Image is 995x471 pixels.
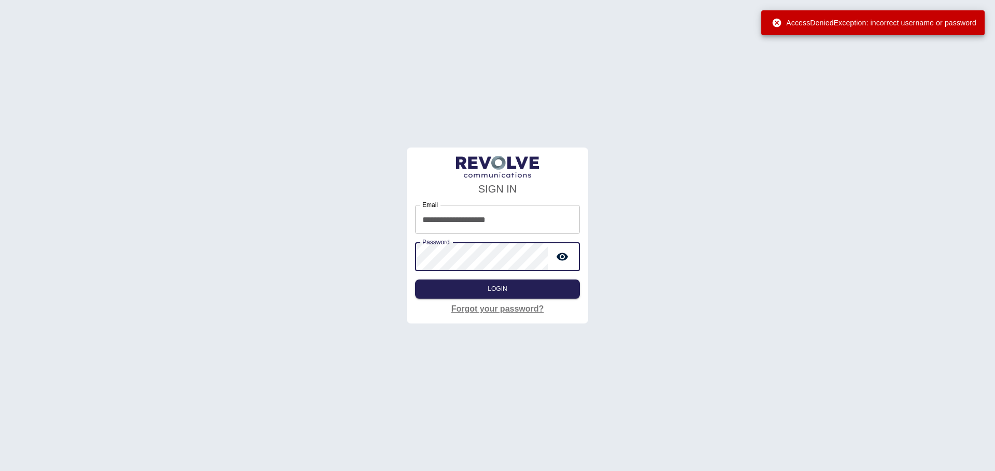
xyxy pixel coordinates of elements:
[422,238,450,246] label: Password
[451,303,544,315] a: Forgot your password?
[415,181,580,197] h4: SIGN IN
[552,246,573,267] button: toggle password visibility
[415,279,580,299] button: Login
[456,156,539,178] img: LogoText
[772,13,976,32] div: AccessDeniedException: incorrect username or password
[422,200,438,209] label: Email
